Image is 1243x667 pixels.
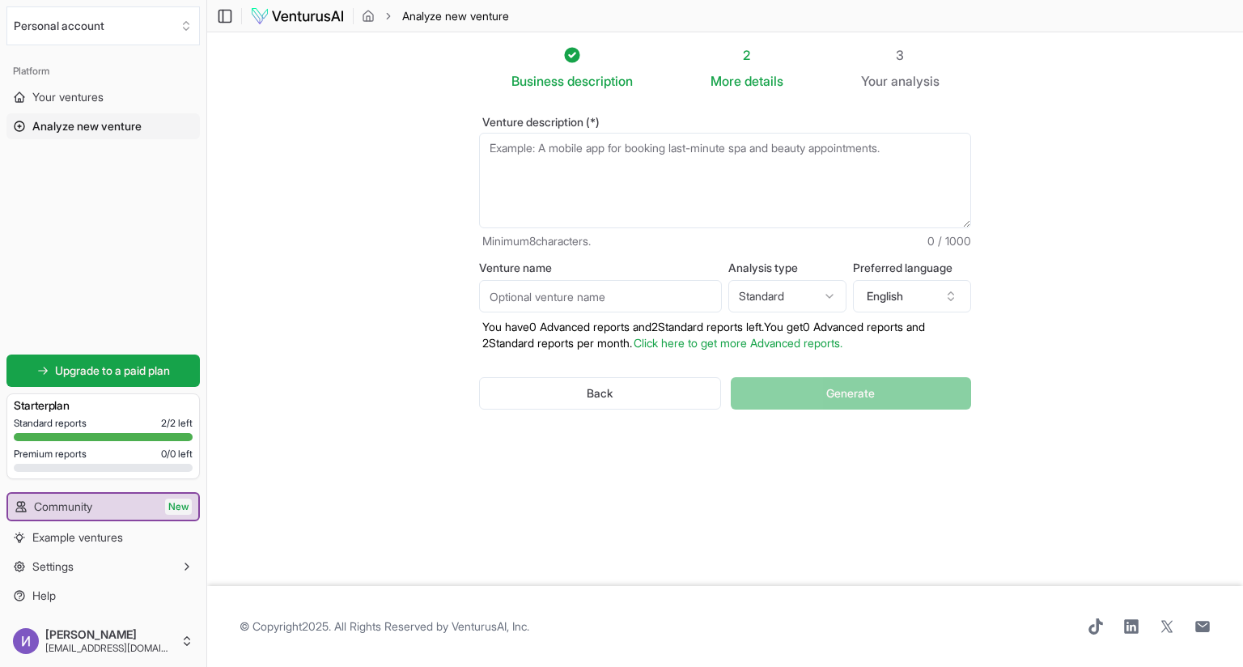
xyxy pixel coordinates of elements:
[6,622,200,661] button: [PERSON_NAME][EMAIL_ADDRESS][DOMAIN_NAME]
[32,89,104,105] span: Your ventures
[45,627,174,642] span: [PERSON_NAME]
[6,554,200,580] button: Settings
[6,355,200,387] a: Upgrade to a paid plan
[711,45,783,65] div: 2
[567,73,633,89] span: description
[8,494,198,520] a: CommunityNew
[479,319,971,351] p: You have 0 Advanced reports and 2 Standard reports left. Y ou get 0 Advanced reports and 2 Standa...
[32,559,74,575] span: Settings
[479,377,721,410] button: Back
[634,336,842,350] a: Click here to get more Advanced reports.
[14,397,193,414] h3: Starter plan
[861,71,888,91] span: Your
[14,417,87,430] span: Standard reports
[240,618,529,635] span: © Copyright 2025 . All Rights Reserved by .
[161,448,193,461] span: 0 / 0 left
[479,117,971,128] label: Venture description (*)
[32,529,123,546] span: Example ventures
[927,233,971,249] span: 0 / 1000
[165,499,192,515] span: New
[6,113,200,139] a: Analyze new venture
[13,628,39,654] img: ACg8ocJ-8GsXgN7wnTScqpSQpWV-no2b9aj1zW3zStF5X9ScAGJiXA=s96-c
[6,58,200,84] div: Platform
[482,233,591,249] span: Minimum 8 characters.
[745,73,783,89] span: details
[402,8,509,24] span: Analyze new venture
[250,6,345,26] img: logo
[452,619,527,633] a: VenturusAI, Inc
[511,71,564,91] span: Business
[479,280,722,312] input: Optional venture name
[853,262,971,274] label: Preferred language
[479,262,722,274] label: Venture name
[161,417,193,430] span: 2 / 2 left
[861,45,940,65] div: 3
[891,73,940,89] span: analysis
[45,642,174,655] span: [EMAIL_ADDRESS][DOMAIN_NAME]
[6,6,200,45] button: Select an organization
[32,588,56,604] span: Help
[6,525,200,550] a: Example ventures
[55,363,170,379] span: Upgrade to a paid plan
[6,84,200,110] a: Your ventures
[711,71,741,91] span: More
[34,499,92,515] span: Community
[32,118,142,134] span: Analyze new venture
[362,8,509,24] nav: breadcrumb
[853,280,971,312] button: English
[728,262,846,274] label: Analysis type
[14,448,87,461] span: Premium reports
[6,583,200,609] a: Help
